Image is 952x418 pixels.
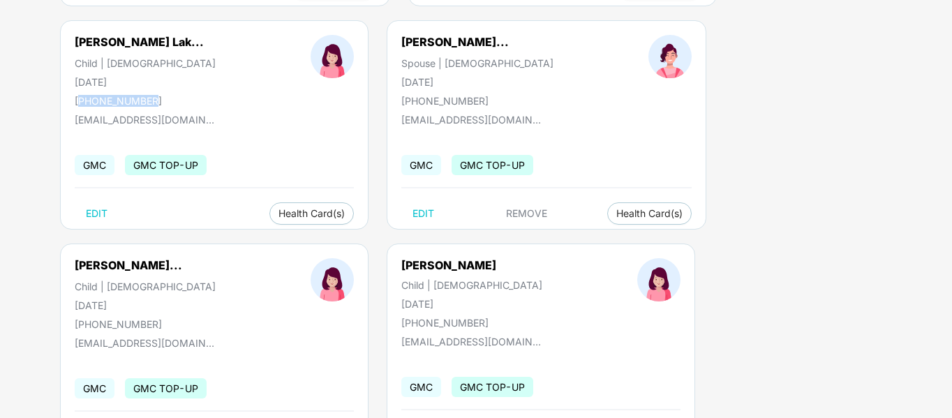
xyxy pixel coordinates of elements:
[75,337,214,349] div: [EMAIL_ADDRESS][DOMAIN_NAME]
[75,114,214,126] div: [EMAIL_ADDRESS][DOMAIN_NAME]
[401,298,542,310] div: [DATE]
[412,208,434,219] span: EDIT
[401,202,445,225] button: EDIT
[401,258,542,272] div: [PERSON_NAME]
[506,208,547,219] span: REMOVE
[401,317,542,329] div: [PHONE_NUMBER]
[452,377,533,397] span: GMC TOP-UP
[648,35,692,78] img: profileImage
[75,281,216,292] div: Child | [DEMOGRAPHIC_DATA]
[75,299,216,311] div: [DATE]
[75,202,119,225] button: EDIT
[75,318,216,330] div: [PHONE_NUMBER]
[401,114,541,126] div: [EMAIL_ADDRESS][DOMAIN_NAME]
[401,279,542,291] div: Child | [DEMOGRAPHIC_DATA]
[75,57,216,69] div: Child | [DEMOGRAPHIC_DATA]
[401,57,553,69] div: Spouse | [DEMOGRAPHIC_DATA]
[75,155,114,175] span: GMC
[125,155,207,175] span: GMC TOP-UP
[401,35,509,49] div: [PERSON_NAME]...
[75,76,216,88] div: [DATE]
[401,95,553,107] div: [PHONE_NUMBER]
[311,258,354,301] img: profileImage
[75,95,216,107] div: [PHONE_NUMBER]
[75,378,114,398] span: GMC
[311,35,354,78] img: profileImage
[401,76,553,88] div: [DATE]
[452,155,533,175] span: GMC TOP-UP
[75,258,182,272] div: [PERSON_NAME]...
[278,210,345,217] span: Health Card(s)
[607,202,692,225] button: Health Card(s)
[637,258,680,301] img: profileImage
[401,336,541,348] div: [EMAIL_ADDRESS][DOMAIN_NAME]
[75,35,204,49] div: [PERSON_NAME] Lak...
[125,378,207,398] span: GMC TOP-UP
[616,210,683,217] span: Health Card(s)
[401,377,441,397] span: GMC
[495,202,558,225] button: REMOVE
[269,202,354,225] button: Health Card(s)
[401,155,441,175] span: GMC
[86,208,107,219] span: EDIT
